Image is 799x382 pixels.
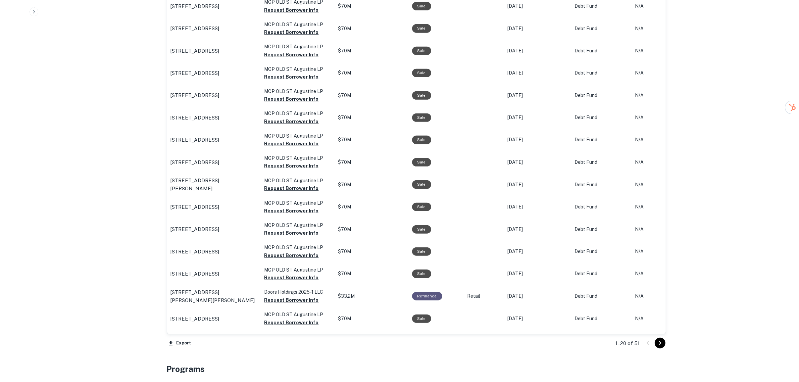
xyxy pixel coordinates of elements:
a: [STREET_ADDRESS] [170,136,258,144]
p: MCP OLD ST Augustine LP [264,199,332,207]
p: [STREET_ADDRESS] [170,69,219,77]
p: MCP OLD ST Augustine LP [264,154,332,162]
p: [STREET_ADDRESS] [170,225,219,233]
p: N/A [635,136,689,143]
p: [STREET_ADDRESS] [170,203,219,211]
p: Debt Fund [575,248,629,255]
p: Debt Fund [575,181,629,188]
p: Debt Fund [575,159,629,166]
button: Request Borrower Info [264,6,319,14]
div: Sale [412,113,431,122]
p: [DATE] [508,69,568,77]
div: Sale [412,136,431,144]
p: $70M [338,114,405,121]
p: Debt Fund [575,69,629,77]
p: N/A [635,270,689,277]
div: This loan purpose was for refinancing [412,292,442,300]
a: [STREET_ADDRESS] [170,91,258,99]
p: $70M [338,136,405,143]
p: Debt Fund [575,226,629,233]
button: Request Borrower Info [264,251,319,259]
button: Request Borrower Info [264,184,319,192]
p: $70M [338,315,405,322]
p: $70M [338,47,405,54]
div: Sale [412,180,431,189]
p: $70M [338,181,405,188]
p: [DATE] [508,181,568,188]
button: Request Borrower Info [264,207,319,215]
p: $70M [338,159,405,166]
button: Request Borrower Info [264,73,319,81]
p: Debt Fund [575,92,629,99]
p: N/A [635,114,689,121]
button: Request Borrower Info [264,229,319,237]
div: Sale [412,225,431,234]
p: [DATE] [508,203,568,210]
p: N/A [635,159,689,166]
p: [STREET_ADDRESS] [170,91,219,99]
button: Request Borrower Info [264,51,319,59]
p: [DATE] [508,159,568,166]
button: Request Borrower Info [264,296,319,304]
h4: Programs [167,363,205,375]
p: Debt Fund [575,114,629,121]
p: [DATE] [508,293,568,300]
p: [DATE] [508,270,568,277]
div: Sale [412,2,431,10]
p: $33.2M [338,293,405,300]
p: N/A [635,25,689,32]
p: $70M [338,270,405,277]
p: N/A [635,92,689,99]
p: Debt Fund [575,293,629,300]
p: [STREET_ADDRESS] [170,25,219,33]
p: Doors Holdings 2025-1 LLC [264,288,332,296]
button: Request Borrower Info [264,319,319,327]
p: MCP OLD ST Augustine LP [264,88,332,95]
p: $70M [338,248,405,255]
p: N/A [635,47,689,54]
div: Sale [412,24,431,33]
a: [STREET_ADDRESS][PERSON_NAME][PERSON_NAME] [170,288,258,304]
p: [DATE] [508,3,568,10]
a: [STREET_ADDRESS] [170,69,258,77]
p: MCP OLD ST Augustine LP [264,43,332,50]
p: Debt Fund [575,25,629,32]
div: Sale [412,247,431,256]
p: [STREET_ADDRESS] [170,114,219,122]
p: [DATE] [508,92,568,99]
a: [STREET_ADDRESS] [170,315,258,323]
a: [STREET_ADDRESS] [170,114,258,122]
p: N/A [635,293,689,300]
p: MCP OLD ST Augustine LP [264,222,332,229]
a: [STREET_ADDRESS] [170,47,258,55]
button: Request Borrower Info [264,140,319,148]
a: [STREET_ADDRESS] [170,225,258,233]
a: [STREET_ADDRESS] [170,248,258,256]
button: Request Borrower Info [264,95,319,103]
button: Request Borrower Info [264,117,319,126]
p: [DATE] [508,315,568,322]
p: MCP OLD ST Augustine LP [264,311,332,318]
p: $70M [338,69,405,77]
p: N/A [635,203,689,210]
p: [DATE] [508,114,568,121]
div: Sale [412,203,431,211]
p: [STREET_ADDRESS] [170,158,219,166]
p: Debt Fund [575,136,629,143]
p: N/A [635,248,689,255]
p: MCP OLD ST Augustine LP [264,177,332,184]
p: [DATE] [508,226,568,233]
p: $70M [338,92,405,99]
a: [STREET_ADDRESS] [170,158,258,166]
div: Sale [412,91,431,100]
p: [STREET_ADDRESS] [170,248,219,256]
a: [STREET_ADDRESS] [170,25,258,33]
p: [STREET_ADDRESS][PERSON_NAME] [170,177,258,192]
p: N/A [635,3,689,10]
p: MCP OLD ST Augustine LP [264,266,332,274]
p: MCP OLD ST Augustine LP [264,244,332,251]
div: Sale [412,69,431,77]
p: MCP OLD ST Augustine LP [264,65,332,73]
button: Request Borrower Info [264,28,319,36]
